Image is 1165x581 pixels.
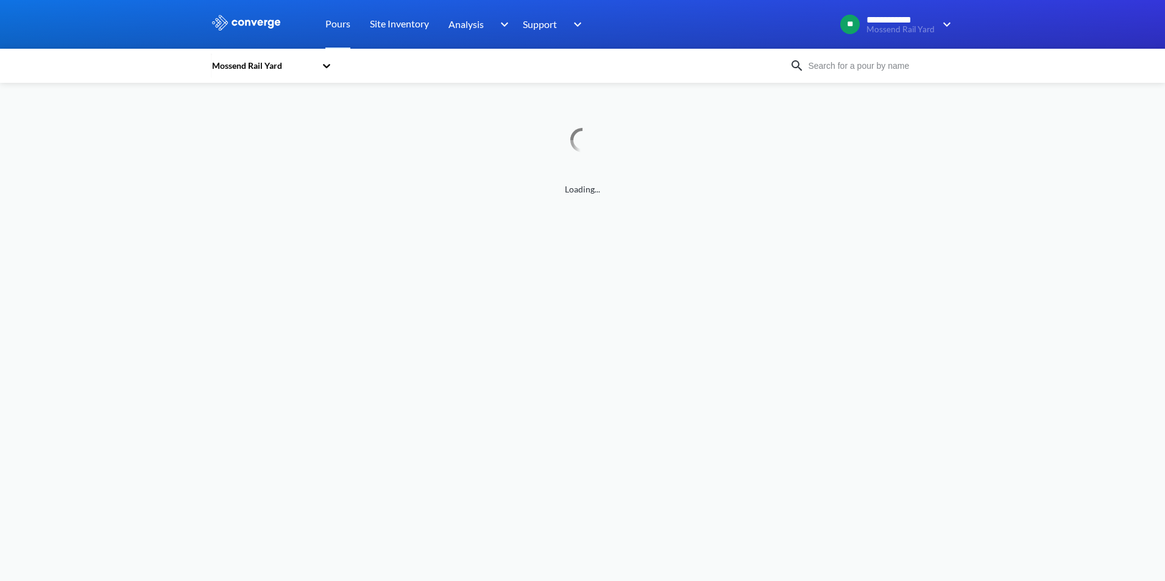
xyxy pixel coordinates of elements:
[935,17,954,32] img: downArrow.svg
[211,183,954,196] span: Loading...
[492,17,512,32] img: downArrow.svg
[211,59,316,72] div: Mossend Rail Yard
[790,58,804,73] img: icon-search.svg
[211,15,282,30] img: logo_ewhite.svg
[448,16,484,32] span: Analysis
[523,16,557,32] span: Support
[866,25,935,34] span: Mossend Rail Yard
[804,59,952,72] input: Search for a pour by name
[565,17,585,32] img: downArrow.svg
